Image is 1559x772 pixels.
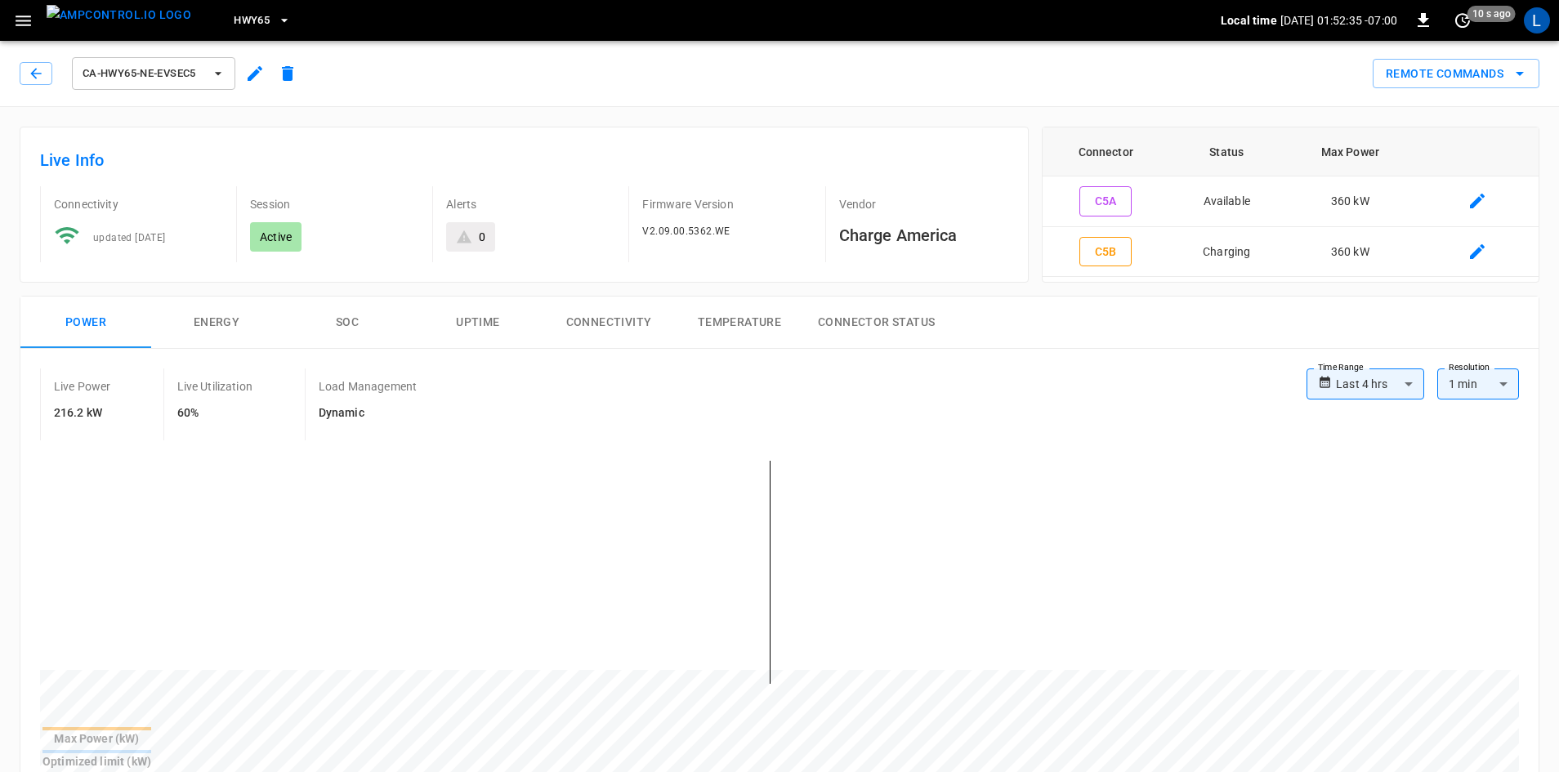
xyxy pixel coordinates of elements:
button: set refresh interval [1450,7,1476,33]
button: Temperature [674,297,805,349]
p: Alerts [446,196,615,212]
p: Session [250,196,419,212]
td: Available [1169,176,1284,227]
div: profile-icon [1524,7,1550,33]
div: remote commands options [1373,59,1539,89]
table: connector table [1043,127,1539,277]
button: Uptime [413,297,543,349]
th: Connector [1043,127,1169,176]
th: Max Power [1284,127,1416,176]
button: Energy [151,297,282,349]
td: 360 kW [1284,227,1416,278]
div: 1 min [1437,368,1519,399]
td: 360 kW [1284,176,1416,227]
h6: Charge America [839,222,1008,248]
span: ca-hwy65-ne-evseC5 [83,65,203,83]
p: Connectivity [54,196,223,212]
p: Firmware Version [642,196,811,212]
span: 10 s ago [1467,6,1516,22]
button: C5A [1079,186,1132,216]
p: Local time [1221,12,1277,29]
div: Last 4 hrs [1336,368,1424,399]
h6: 60% [177,404,252,422]
button: SOC [282,297,413,349]
img: ampcontrol.io logo [47,5,191,25]
button: ca-hwy65-ne-evseC5 [72,57,235,90]
button: C5B [1079,237,1132,267]
div: 0 [479,229,485,245]
p: Live Power [54,378,111,395]
button: HWY65 [227,5,297,37]
p: Active [260,229,292,245]
p: Load Management [319,378,417,395]
button: Connector Status [805,297,948,349]
button: Remote Commands [1373,59,1539,89]
label: Time Range [1318,361,1364,374]
h6: Live Info [40,147,1008,173]
p: Vendor [839,196,1008,212]
span: HWY65 [234,11,270,30]
td: Charging [1169,227,1284,278]
button: Power [20,297,151,349]
span: V2.09.00.5362.WE [642,225,730,237]
button: Connectivity [543,297,674,349]
p: Live Utilization [177,378,252,395]
th: Status [1169,127,1284,176]
p: [DATE] 01:52:35 -07:00 [1280,12,1397,29]
span: updated [DATE] [93,232,166,243]
label: Resolution [1449,361,1490,374]
h6: Dynamic [319,404,417,422]
h6: 216.2 kW [54,404,111,422]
